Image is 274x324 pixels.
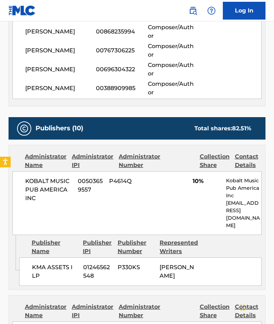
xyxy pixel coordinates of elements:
[32,263,78,280] span: KMA ASSETS I LP
[25,27,96,36] span: [PERSON_NAME]
[148,80,195,97] span: Composer/Author
[160,239,198,256] div: Represented Writers
[72,303,113,320] div: Administrator IPI
[36,124,83,132] h5: Publishers (10)
[96,27,148,36] span: 00868235994
[25,65,96,74] span: [PERSON_NAME]
[235,303,262,320] div: Contact Details
[200,303,230,320] div: Collection Share
[223,2,265,20] a: Log In
[235,152,262,169] div: Contact Details
[25,46,96,55] span: [PERSON_NAME]
[20,124,28,133] img: Publishers
[109,177,144,185] span: P4614Q
[25,84,96,93] span: [PERSON_NAME]
[83,239,112,256] div: Publisher IPI
[226,199,261,229] p: [EMAIL_ADDRESS][DOMAIN_NAME]
[119,152,160,169] div: Administrator Number
[72,152,113,169] div: Administrator IPI
[241,297,245,318] div: Drag
[189,6,197,15] img: search
[118,263,154,272] span: P330KS
[32,239,77,256] div: Publisher Name
[204,4,219,18] div: Help
[96,84,148,93] span: 00388909985
[96,65,148,74] span: 00696304322
[207,6,216,15] img: help
[119,303,160,320] div: Administrator Number
[232,125,251,132] span: 82.51 %
[148,42,195,59] span: Composer/Author
[186,4,200,18] a: Public Search
[25,177,72,203] span: KOBALT MUSIC PUB AMERICA INC
[160,264,194,279] span: [PERSON_NAME]
[78,177,104,194] span: 00503659557
[238,290,274,324] iframe: Chat Widget
[9,5,36,16] img: MLC Logo
[83,263,112,280] span: 01246562548
[118,239,155,256] div: Publisher Number
[25,152,66,169] div: Administrator Name
[194,124,251,133] div: Total shares:
[96,46,148,55] span: 00767306225
[200,152,230,169] div: Collection Share
[25,303,66,320] div: Administrator Name
[148,61,195,78] span: Composer/Author
[148,23,195,40] span: Composer/Author
[193,177,221,185] span: 10%
[226,177,261,199] p: Kobalt Music Pub America Inc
